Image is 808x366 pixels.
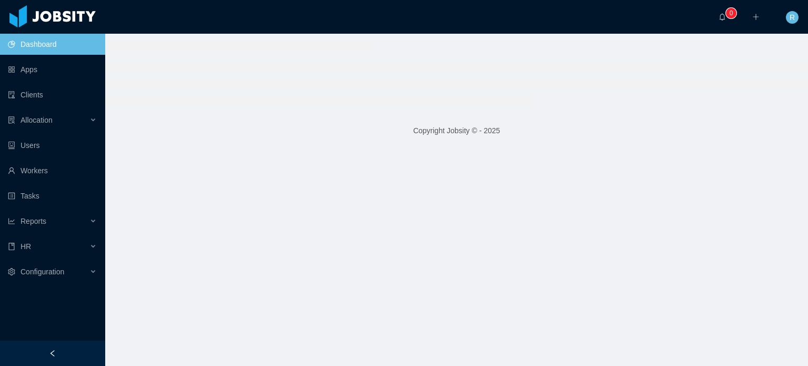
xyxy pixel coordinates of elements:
[752,13,760,21] i: icon: plus
[8,217,15,225] i: icon: line-chart
[8,268,15,275] i: icon: setting
[8,160,97,181] a: icon: userWorkers
[8,59,97,80] a: icon: appstoreApps
[21,242,31,251] span: HR
[8,84,97,105] a: icon: auditClients
[21,268,64,276] span: Configuration
[8,185,97,206] a: icon: profileTasks
[21,116,53,124] span: Allocation
[726,8,736,18] sup: 0
[8,34,97,55] a: icon: pie-chartDashboard
[8,243,15,250] i: icon: book
[719,13,726,21] i: icon: bell
[790,11,795,24] span: R
[8,135,97,156] a: icon: robotUsers
[21,217,46,225] span: Reports
[105,113,808,149] footer: Copyright Jobsity © - 2025
[8,116,15,124] i: icon: solution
